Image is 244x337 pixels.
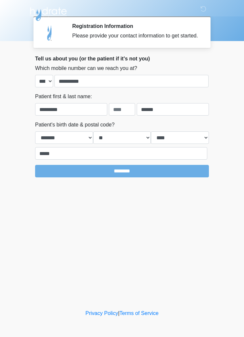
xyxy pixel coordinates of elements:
[35,56,209,62] h2: Tell us about you (or the patient if it's not you)
[40,23,60,43] img: Agent Avatar
[86,310,118,316] a: Privacy Policy
[35,64,137,72] label: Which mobile number can we reach you at?
[35,93,92,101] label: Patient first & last name:
[72,32,199,40] div: Please provide your contact information to get started.
[35,121,114,129] label: Patient's birth date & postal code?
[119,310,158,316] a: Terms of Service
[29,5,68,21] img: Hydrate IV Bar - Chandler Logo
[118,310,119,316] a: |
